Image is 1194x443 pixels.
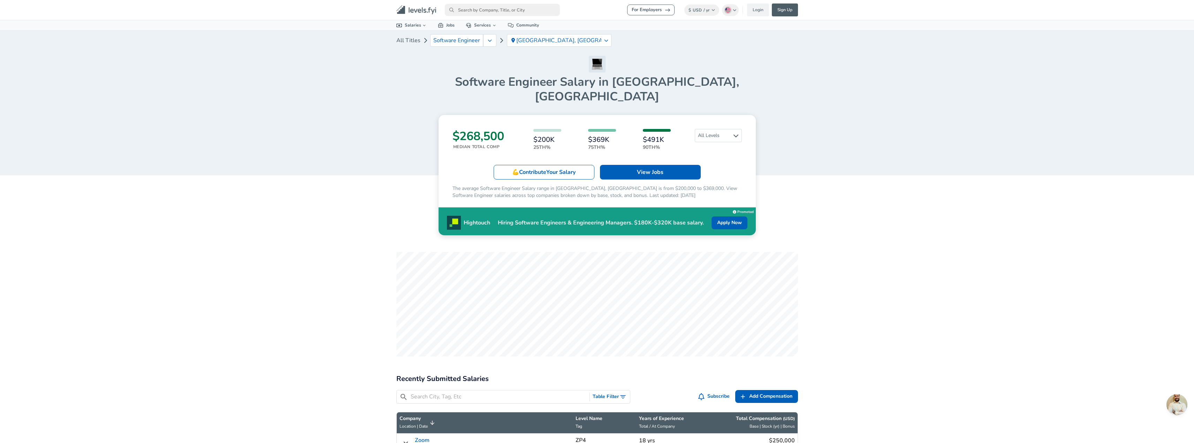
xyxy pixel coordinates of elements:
[433,37,480,44] span: Software Engineer
[396,373,798,384] h2: Recently Submitted Salaries
[400,415,428,422] p: Company
[447,216,461,230] img: Promo Logo
[546,168,576,176] span: Your Salary
[490,219,712,227] p: Hiring Software Engineers & Engineering Managers. $180K-$320K base salary.
[600,165,701,180] a: View Jobs
[750,423,795,429] span: Base | Stock (yr) | Bonus
[643,136,671,144] h6: $491K
[430,34,483,47] a: Software Engineer
[722,4,739,16] button: English (US)
[411,392,587,401] input: Search City, Tag, Etc
[589,56,606,72] img: Software Engineer Icon
[733,208,754,214] a: Promoted
[502,20,545,30] a: Community
[697,390,732,403] button: Subscribe
[460,20,502,30] a: Services
[396,75,798,104] h1: Software Engineer Salary in [GEOGRAPHIC_DATA], [GEOGRAPHIC_DATA]
[391,20,433,30] a: Salaries
[693,7,702,13] span: USD
[533,144,561,151] p: 25th%
[590,390,630,403] button: Toggle Search Filters
[453,144,504,150] p: Median Total Comp
[452,129,504,144] h3: $268,500
[643,144,671,151] p: 90th%
[576,423,582,429] span: Tag
[452,185,742,199] p: The average Software Engineer Salary range in [GEOGRAPHIC_DATA], [GEOGRAPHIC_DATA] is from $200,0...
[396,33,420,47] a: All Titles
[464,219,490,227] p: Hightouch
[432,20,460,30] a: Jobs
[783,416,795,422] button: (USD)
[639,415,699,422] p: Years of Experience
[772,3,798,16] a: Sign Up
[747,3,769,16] a: Login
[695,129,742,142] span: All Levels
[445,4,560,16] input: Search by Company, Title, or City
[749,392,792,401] span: Add Compensation
[627,5,675,15] a: For Employers
[725,7,731,13] img: English (US)
[684,5,720,16] button: $USD/ yr
[533,136,561,144] h6: $200K
[576,415,633,422] p: Level Name
[736,415,795,422] p: Total Compensation
[705,415,794,430] span: Total Compensation (USD) Base | Stock (yr) | Bonus
[689,7,691,13] span: $
[516,37,601,44] p: [GEOGRAPHIC_DATA], [GEOGRAPHIC_DATA]
[588,144,616,151] p: 75th%
[588,136,616,144] h6: $369K
[494,165,594,180] a: 💪ContributeYour Salary
[735,390,798,403] a: Add Compensation
[512,168,576,176] p: 💪 Contribute
[388,3,806,17] nav: primary
[704,7,710,13] span: / yr
[637,168,663,176] p: View Jobs
[1166,394,1187,415] div: Open chat
[712,216,747,229] a: Apply Now
[400,415,437,430] span: CompanyLocation | Date
[400,423,428,429] span: Location | Date
[639,423,675,429] span: Total / At Company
